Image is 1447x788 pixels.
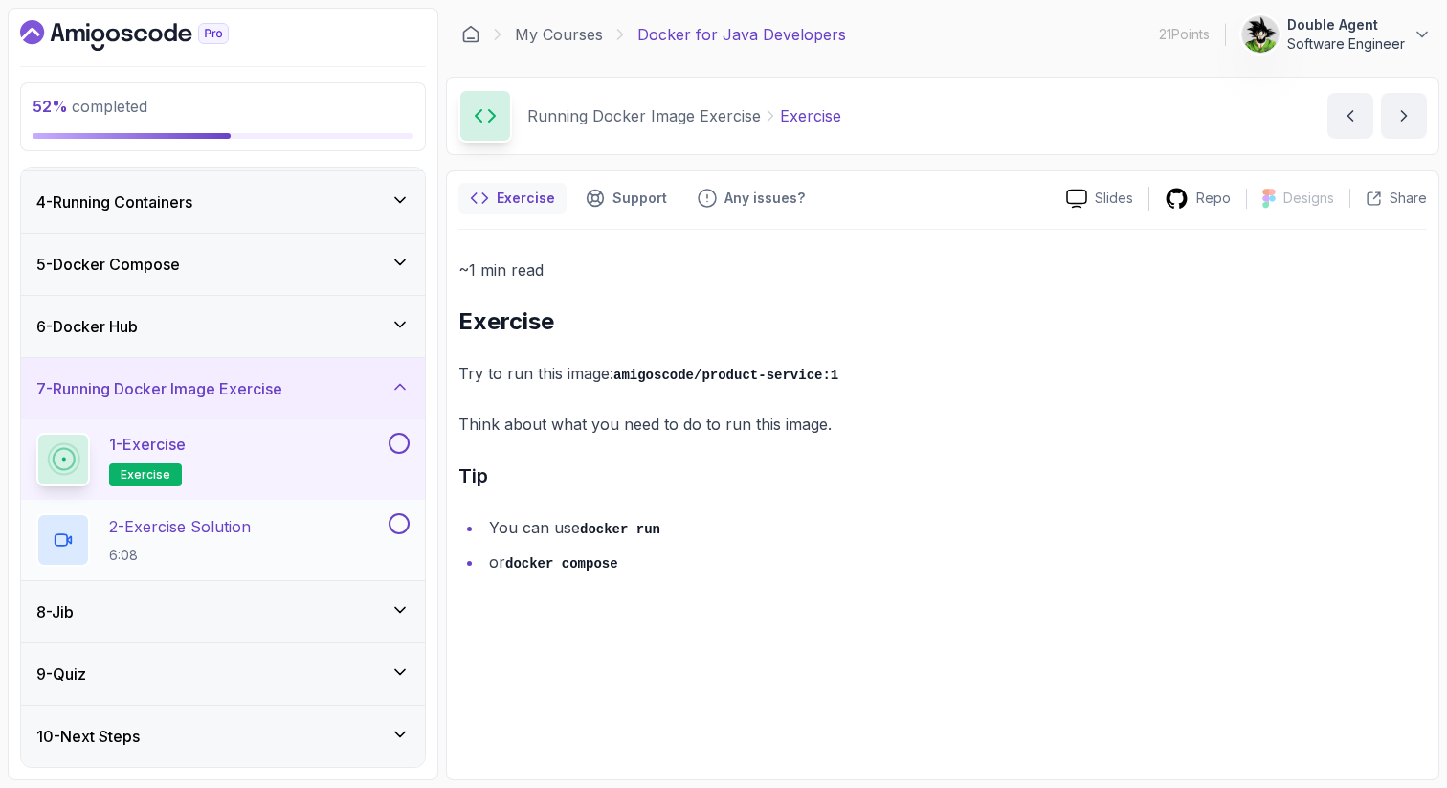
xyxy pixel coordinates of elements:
p: Think about what you need to do to run this image. [458,411,1427,438]
h3: 9 - Quiz [36,663,86,686]
p: Repo [1196,189,1231,208]
button: 7-Running Docker Image Exercise [21,358,425,419]
h3: 8 - Jib [36,600,74,623]
p: Any issues? [724,189,805,208]
code: docker compose [505,556,618,572]
p: Software Engineer [1287,34,1405,54]
span: exercise [121,467,170,483]
button: 8-Jib [21,581,425,642]
button: user profile imageDouble AgentSoftware Engineer [1241,15,1432,54]
h2: Exercise [458,306,1427,337]
p: Exercise [497,189,555,208]
a: Dashboard [461,25,480,44]
p: Double Agent [1287,15,1405,34]
a: Slides [1051,189,1148,209]
p: Share [1390,189,1427,208]
p: Support [612,189,667,208]
a: My Courses [515,23,603,46]
h3: 5 - Docker Compose [36,253,180,276]
img: user profile image [1242,16,1279,53]
button: 4-Running Containers [21,171,425,233]
p: 1 - Exercise [109,433,186,456]
h3: 7 - Running Docker Image Exercise [36,377,282,400]
h3: Tip [458,461,1427,491]
p: Running Docker Image Exercise [527,104,761,127]
p: ~1 min read [458,257,1427,283]
li: You can use [483,514,1427,542]
p: 6:08 [109,546,251,565]
a: Dashboard [20,20,273,51]
button: notes button [458,183,567,214]
button: 5-Docker Compose [21,234,425,295]
code: amigoscode/product-service:1 [613,368,838,383]
p: Designs [1283,189,1334,208]
button: Feedback button [686,183,816,214]
code: docker run [580,522,660,537]
p: Docker for Java Developers [637,23,846,46]
p: Try to run this image: [458,360,1427,388]
p: 21 Points [1159,25,1210,44]
p: 2 - Exercise Solution [109,515,251,538]
h3: 6 - Docker Hub [36,315,138,338]
button: previous content [1327,93,1373,139]
button: 9-Quiz [21,643,425,705]
a: Repo [1149,187,1246,211]
button: Support button [574,183,679,214]
button: next content [1381,93,1427,139]
span: 52 % [33,97,68,116]
button: 1-Exerciseexercise [36,433,410,486]
p: Slides [1095,189,1133,208]
h3: 10 - Next Steps [36,725,140,748]
h3: 4 - Running Containers [36,191,192,214]
button: 10-Next Steps [21,706,425,767]
p: Exercise [780,104,841,127]
button: 6-Docker Hub [21,296,425,357]
li: or [483,549,1427,576]
button: 2-Exercise Solution6:08 [36,513,410,567]
button: Share [1349,189,1427,208]
span: completed [33,97,147,116]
